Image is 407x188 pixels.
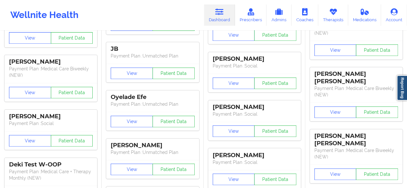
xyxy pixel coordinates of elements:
[153,116,195,127] button: Patient Data
[111,116,153,127] button: View
[111,53,194,59] p: Payment Plan : Unmatched Plan
[356,44,398,56] button: Patient Data
[9,120,93,127] p: Payment Plan : Social
[9,161,93,168] div: Deki Test W-OOP
[111,149,194,156] p: Payment Plan : Unmatched Plan
[213,63,296,69] p: Payment Plan : Social
[111,94,194,101] div: Oyelade Efe
[254,174,296,185] button: Patient Data
[213,159,296,166] p: Payment Plan : Social
[314,106,356,118] button: View
[9,168,93,181] p: Payment Plan : Medical Care + Therapy Monthly (NEW)
[381,4,407,26] a: Account
[318,4,348,26] a: Therapists
[291,4,318,26] a: Coaches
[356,168,398,180] button: Patient Data
[314,44,356,56] button: View
[254,77,296,89] button: Patient Data
[111,164,153,175] button: View
[314,147,398,160] p: Payment Plan : Medical Care Biweekly (NEW)
[356,106,398,118] button: Patient Data
[9,135,51,147] button: View
[111,142,194,149] div: [PERSON_NAME]
[348,4,381,26] a: Medications
[111,101,194,107] p: Payment Plan : Unmatched Plan
[213,125,255,137] button: View
[213,152,296,159] div: [PERSON_NAME]
[51,32,93,44] button: Patient Data
[235,4,267,26] a: Prescribers
[111,45,194,53] div: JB
[153,164,195,175] button: Patient Data
[153,67,195,79] button: Patient Data
[9,32,51,44] button: View
[213,29,255,41] button: View
[9,66,93,78] p: Payment Plan : Medical Care Biweekly (NEW)
[51,135,93,147] button: Patient Data
[9,113,93,120] div: [PERSON_NAME]
[213,111,296,117] p: Payment Plan : Social
[397,75,407,101] a: Report Bug
[9,87,51,98] button: View
[254,125,296,137] button: Patient Data
[9,58,93,66] div: [PERSON_NAME]
[314,85,398,98] p: Payment Plan : Medical Care Biweekly (NEW)
[266,4,291,26] a: Admins
[213,174,255,185] button: View
[213,77,255,89] button: View
[254,29,296,41] button: Patient Data
[204,4,235,26] a: Dashboard
[51,87,93,98] button: Patient Data
[213,103,296,111] div: [PERSON_NAME]
[111,67,153,79] button: View
[314,168,356,180] button: View
[314,70,398,85] div: [PERSON_NAME] [PERSON_NAME]
[213,55,296,63] div: [PERSON_NAME]
[314,132,398,147] div: [PERSON_NAME] [PERSON_NAME]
